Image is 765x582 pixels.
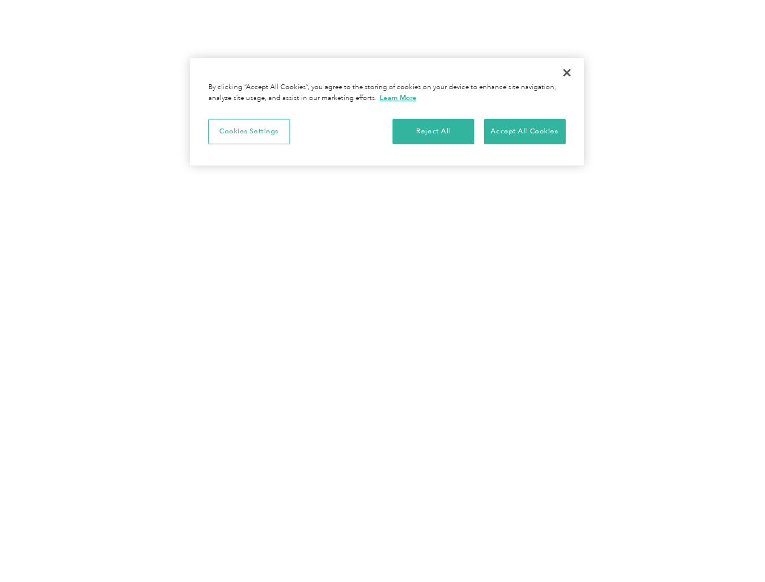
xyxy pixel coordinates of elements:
button: Accept All Cookies [484,119,566,144]
div: Privacy [190,58,584,166]
button: Reject All [392,119,474,144]
div: Cookie banner [190,58,584,166]
button: Close [554,59,580,86]
a: More information about your privacy, opens in a new tab [380,93,417,102]
button: Cookies Settings [208,119,290,144]
div: By clicking “Accept All Cookies”, you agree to the storing of cookies on your device to enhance s... [208,82,566,104]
